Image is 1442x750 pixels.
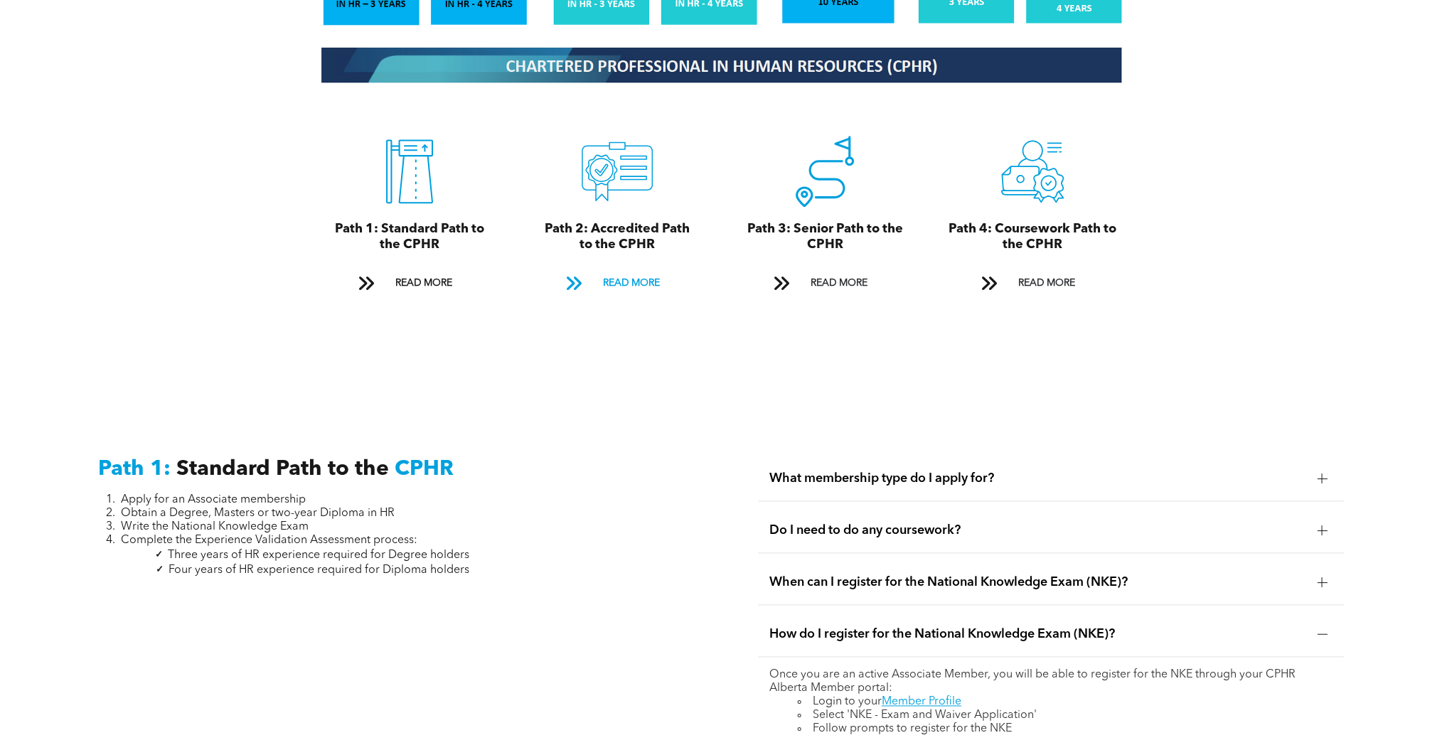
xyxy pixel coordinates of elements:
[556,270,678,296] a: READ MORE
[168,550,469,561] span: Three years of HR experience required for Degree holders
[949,223,1116,251] span: Path 4: Coursework Path to the CPHR
[121,494,306,505] span: Apply for an Associate membership
[335,223,484,251] span: Path 1: Standard Path to the CPHR
[764,270,886,296] a: READ MORE
[769,471,1306,486] span: What membership type do I apply for?
[121,508,395,519] span: Obtain a Degree, Masters or two-year Diploma in HR
[390,270,457,296] span: READ MORE
[769,668,1333,695] p: Once you are an active Associate Member, you will be able to register for the NKE through your CP...
[882,696,961,707] a: Member Profile
[769,626,1306,642] span: How do I register for the National Knowledge Exam (NKE)?
[747,223,902,251] span: Path 3: Senior Path to the CPHR
[1013,270,1080,296] span: READ MORE
[348,270,471,296] a: READ MORE
[176,459,389,480] span: Standard Path to the
[545,223,690,251] span: Path 2: Accredited Path to the CPHR
[798,722,1333,736] li: Follow prompts to register for the NKE
[598,270,665,296] span: READ MORE
[798,709,1333,722] li: Select 'NKE - Exam and Waiver Application'
[769,574,1306,590] span: When can I register for the National Knowledge Exam (NKE)?
[769,523,1306,538] span: Do I need to do any coursework?
[395,459,454,480] span: CPHR
[798,695,1333,709] li: Login to your
[806,270,872,296] span: READ MORE
[121,521,309,532] span: Write the National Knowledge Exam
[98,459,171,480] span: Path 1:
[971,270,1094,296] a: READ MORE
[121,535,417,546] span: Complete the Experience Validation Assessment process:
[169,564,469,576] span: Four years of HR experience required for Diploma holders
